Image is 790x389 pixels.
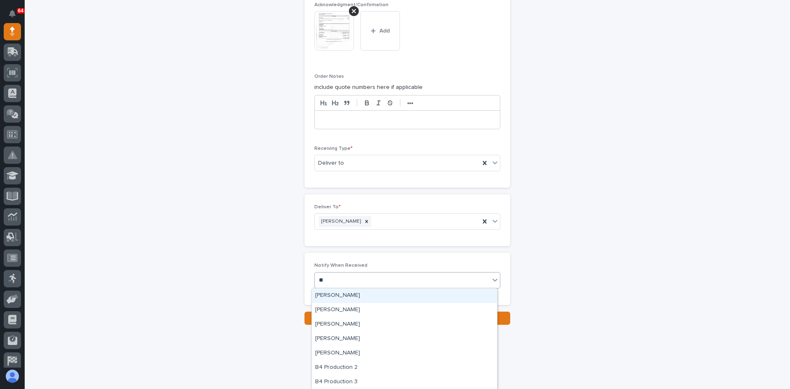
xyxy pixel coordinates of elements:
[304,312,510,325] button: Save
[18,8,23,14] p: 64
[312,361,497,375] div: B4 Production 2
[4,5,21,22] button: Notifications
[312,317,497,332] div: Arron Frederickson
[314,74,344,79] span: Order Notes
[312,289,497,303] div: Adam Hancock
[314,263,367,268] span: Notify When Received
[4,368,21,385] button: users-avatar
[312,332,497,346] div: Austin Beachy
[319,216,362,227] div: [PERSON_NAME]
[360,11,400,51] button: Add
[314,2,388,7] span: Acknowledgment/Confirmation
[407,100,414,107] strong: •••
[318,159,344,168] span: Deliver to
[10,10,21,23] div: Notifications64
[312,303,497,317] div: Alan Speicher
[404,98,416,108] button: •••
[314,205,341,210] span: Deliver To
[379,27,390,35] span: Add
[312,346,497,361] div: Austin Schwartz
[314,83,500,92] p: include quote numbers here if applicable
[314,146,353,151] span: Receiving Type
